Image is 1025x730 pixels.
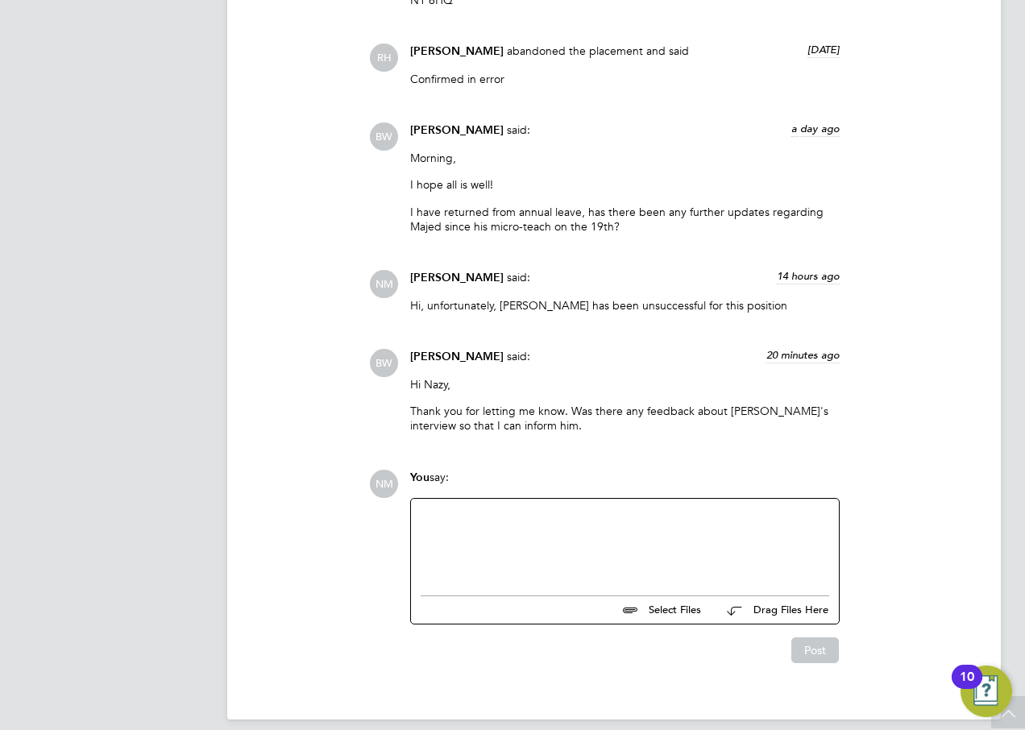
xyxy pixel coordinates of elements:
button: Post [791,637,839,663]
p: Hi, unfortunately, [PERSON_NAME] has been unsuccessful for this position [410,298,840,313]
p: Confirmed in error [410,72,840,86]
span: NM [370,470,398,498]
span: RH [370,44,398,72]
span: said: [507,270,530,284]
p: I have returned from annual leave, has there been any further updates regarding Majed since his m... [410,205,840,234]
button: Drag Files Here [714,594,829,628]
span: [PERSON_NAME] [410,123,504,137]
span: said: [507,349,530,363]
span: BW [370,349,398,377]
p: I hope all is well! [410,177,840,192]
button: Open Resource Center, 10 new notifications [961,666,1012,717]
span: [PERSON_NAME] [410,350,504,363]
p: Morning, [410,151,840,165]
div: 10 [960,677,974,698]
span: said: [507,122,530,137]
p: Hi Nazy, [410,377,840,392]
span: abandoned the placement and said [507,44,689,58]
span: BW [370,122,398,151]
span: 14 hours ago [777,269,840,283]
span: You [410,471,430,484]
span: 20 minutes ago [766,348,840,362]
span: [PERSON_NAME] [410,271,504,284]
span: [PERSON_NAME] [410,44,504,58]
span: [DATE] [807,43,840,56]
span: NM [370,270,398,298]
p: Thank you for letting me know. Was there any feedback about [PERSON_NAME]'s interview so that I c... [410,404,840,433]
span: a day ago [791,122,840,135]
div: say: [410,470,840,498]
